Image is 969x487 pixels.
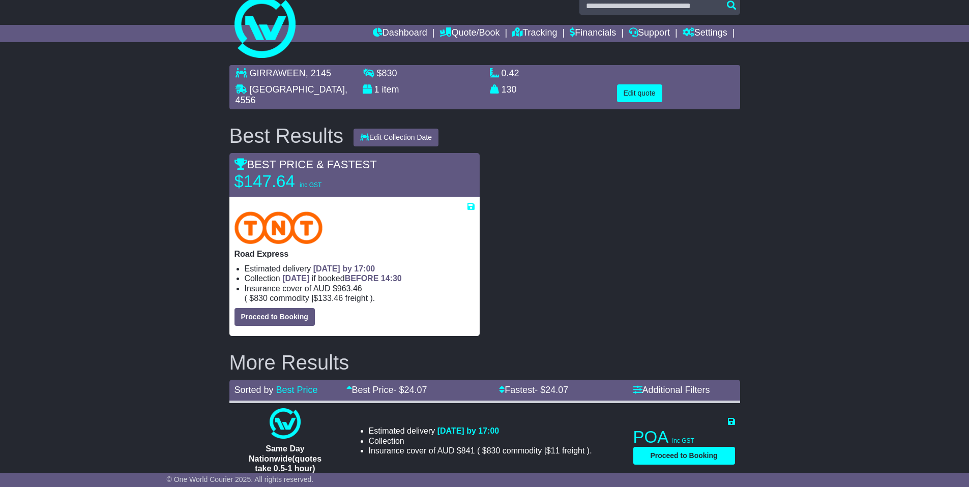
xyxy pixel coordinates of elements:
[503,446,542,455] span: Commodity
[570,25,616,42] a: Financials
[502,84,517,95] span: 130
[477,446,592,455] span: ( ).
[369,426,592,436] li: Estimated delivery
[234,385,274,395] span: Sorted by
[270,294,309,302] span: Commodity
[633,427,735,447] p: POA
[224,125,349,147] div: Best Results
[306,68,331,78] span: , 2145
[381,274,402,283] span: 14:30
[234,158,377,171] span: BEST PRICE & FASTEST
[346,385,427,395] a: Best Price- $24.07
[535,385,568,395] span: - $
[300,181,321,189] span: inc GST
[282,274,401,283] span: if booked
[245,284,362,293] span: Insurance cover of AUD $
[236,84,347,106] span: , 4556
[487,446,501,455] span: 830
[377,68,397,78] span: $
[633,385,710,395] a: Additional Filters
[439,25,500,42] a: Quote/Book
[234,211,323,244] img: TNT Domestic: Road Express
[247,294,370,302] span: $ $
[234,249,475,259] p: Road Express
[249,444,321,472] span: Same Day Nationwide(quotes take 0.5-1 hour)
[369,446,475,455] span: Insurance cover of AUD $
[461,446,475,455] span: 841
[672,437,694,444] span: inc GST
[345,274,379,283] span: BEFORE
[354,129,438,146] button: Edit Collection Date
[382,84,399,95] span: item
[617,84,662,102] button: Edit quote
[404,385,427,395] span: 24.07
[234,171,362,192] p: $147.64
[245,293,375,303] span: ( ).
[545,385,568,395] span: 24.07
[250,84,345,95] span: [GEOGRAPHIC_DATA]
[318,294,343,302] span: 133.46
[502,68,519,78] span: 0.42
[437,427,500,435] span: [DATE] by 17:00
[254,294,268,302] span: 830
[369,436,592,446] li: Collection
[480,446,587,455] span: $ $
[282,274,309,283] span: [DATE]
[245,273,475,283] li: Collection
[337,284,362,293] span: 963.46
[544,446,546,455] span: |
[276,385,318,395] a: Best Price
[562,446,584,455] span: Freight
[551,446,560,455] span: 11
[499,385,568,395] a: Fastest- $24.07
[234,308,315,326] button: Proceed to Booking
[633,447,735,465] button: Proceed to Booking
[313,264,375,273] span: [DATE] by 17:00
[250,68,306,78] span: GIRRAWEEN
[629,25,670,42] a: Support
[167,475,314,483] span: © One World Courier 2025. All rights reserved.
[683,25,727,42] a: Settings
[374,84,379,95] span: 1
[373,25,427,42] a: Dashboard
[382,68,397,78] span: 830
[311,294,313,302] span: |
[270,408,300,439] img: One World Courier: Same Day Nationwide(quotes take 0.5-1 hour)
[512,25,557,42] a: Tracking
[394,385,427,395] span: - $
[245,264,475,273] li: Estimated delivery
[345,294,368,302] span: Freight
[229,351,740,374] h2: More Results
